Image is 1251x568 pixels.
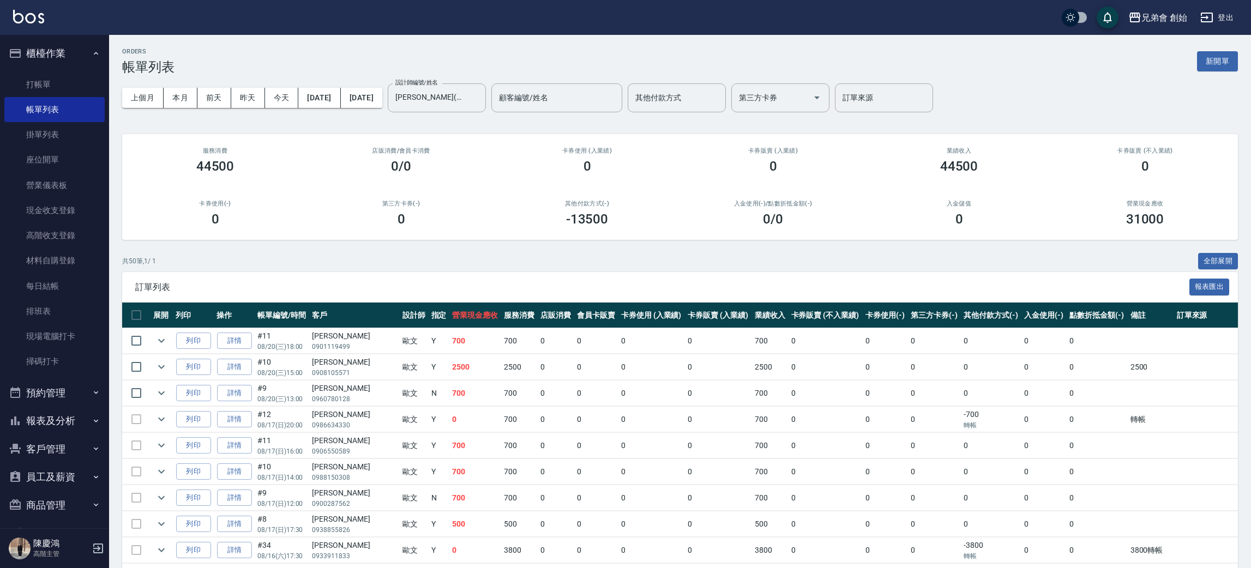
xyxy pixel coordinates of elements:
[429,354,450,380] td: Y
[429,303,450,328] th: 指定
[808,89,826,106] button: Open
[961,407,1021,432] td: -700
[214,303,255,328] th: 操作
[618,459,685,485] td: 0
[400,433,429,458] td: 歐文
[1021,328,1067,354] td: 0
[574,459,618,485] td: 0
[685,459,751,485] td: 0
[400,328,429,354] td: 歐文
[501,537,538,563] td: 3800
[1021,433,1067,458] td: 0
[789,407,863,432] td: 0
[176,437,211,454] button: 列印
[1128,354,1174,380] td: 2500
[501,354,538,380] td: 2500
[961,459,1021,485] td: 0
[217,516,252,533] a: 詳情
[961,328,1021,354] td: 0
[752,459,789,485] td: 700
[908,303,961,328] th: 第三方卡券(-)
[1021,303,1067,328] th: 入金使用(-)
[1021,511,1067,537] td: 0
[618,485,685,511] td: 0
[312,342,397,352] p: 0901119499
[1067,303,1127,328] th: 點數折抵金額(-)
[752,511,789,537] td: 500
[685,537,751,563] td: 0
[879,200,1039,207] h2: 入金儲值
[1067,380,1127,406] td: 0
[538,433,574,458] td: 0
[538,459,574,485] td: 0
[4,519,105,547] button: 行銷工具
[685,328,751,354] td: 0
[4,39,105,68] button: 櫃檯作業
[1197,51,1238,71] button: 新開單
[4,324,105,349] a: 現場電腦打卡
[400,459,429,485] td: 歐文
[789,303,863,328] th: 卡券販賣 (不入業績)
[176,490,211,506] button: 列印
[176,542,211,559] button: 列印
[429,511,450,537] td: Y
[255,303,309,328] th: 帳單編號/時間
[135,147,295,154] h3: 服務消費
[1067,328,1127,354] td: 0
[449,485,501,511] td: 700
[789,433,863,458] td: 0
[298,88,340,108] button: [DATE]
[398,212,405,227] h3: 0
[685,511,751,537] td: 0
[538,537,574,563] td: 0
[693,147,853,154] h2: 卡券販賣 (入業績)
[961,485,1021,511] td: 0
[429,459,450,485] td: Y
[4,72,105,97] a: 打帳單
[135,200,295,207] h2: 卡券使用(-)
[173,303,214,328] th: 列印
[265,88,299,108] button: 今天
[4,407,105,435] button: 報表及分析
[574,433,618,458] td: 0
[1174,303,1238,328] th: 訂單來源
[908,433,961,458] td: 0
[176,516,211,533] button: 列印
[197,88,231,108] button: 前天
[122,88,164,108] button: 上個月
[400,407,429,432] td: 歐文
[312,409,397,420] div: [PERSON_NAME]
[863,380,908,406] td: 0
[693,200,853,207] h2: 入金使用(-) /點數折抵金額(-)
[122,59,175,75] h3: 帳單列表
[685,485,751,511] td: 0
[217,411,252,428] a: 詳情
[449,354,501,380] td: 2500
[501,407,538,432] td: 700
[752,485,789,511] td: 700
[255,537,309,563] td: #34
[153,437,170,454] button: expand row
[312,420,397,430] p: 0986634330
[908,407,961,432] td: 0
[257,446,306,456] p: 08/17 (日) 16:00
[153,333,170,349] button: expand row
[312,461,397,473] div: [PERSON_NAME]
[1021,459,1067,485] td: 0
[33,549,89,559] p: 高階主管
[1141,11,1187,25] div: 兄弟會 創始
[789,354,863,380] td: 0
[449,537,501,563] td: 0
[255,459,309,485] td: #10
[449,303,501,328] th: 營業現金應收
[1124,7,1192,29] button: 兄弟會 創始
[574,303,618,328] th: 會員卡販賣
[9,537,31,559] img: Person
[863,354,908,380] td: 0
[538,407,574,432] td: 0
[789,380,863,406] td: 0
[538,485,574,511] td: 0
[752,380,789,406] td: 700
[312,446,397,456] p: 0906550589
[217,490,252,506] a: 詳情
